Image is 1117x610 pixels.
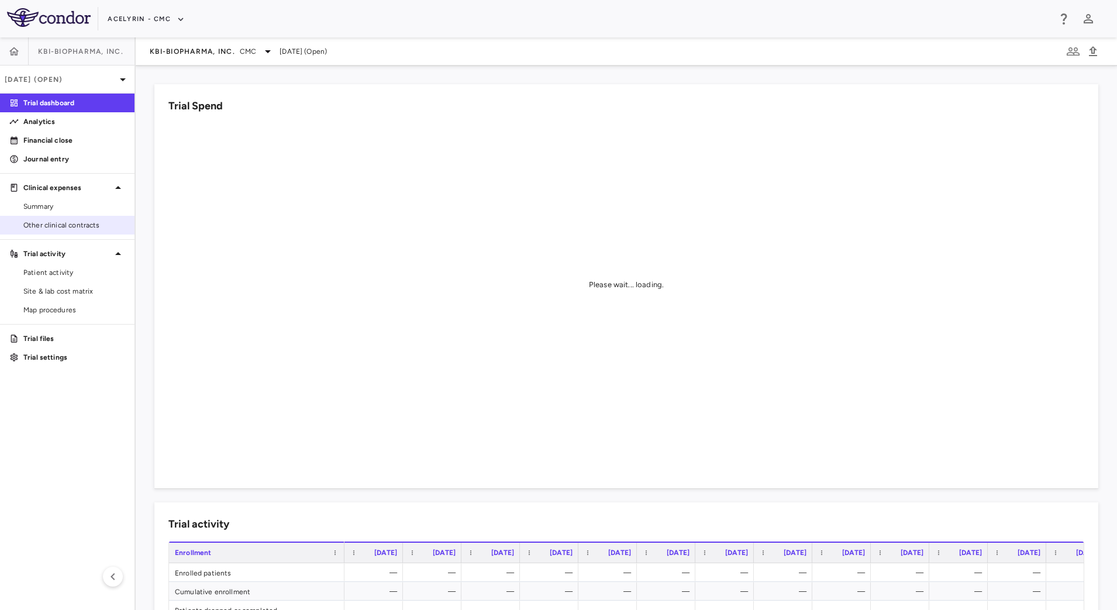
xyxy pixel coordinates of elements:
[940,582,982,601] div: —
[706,563,748,582] div: —
[608,549,631,557] span: [DATE]
[647,582,689,601] div: —
[280,46,327,57] span: [DATE] (Open)
[433,549,456,557] span: [DATE]
[175,549,212,557] span: Enrollment
[1057,582,1099,601] div: —
[240,46,256,57] span: CMC
[23,267,125,278] span: Patient activity
[1076,549,1099,557] span: [DATE]
[589,563,631,582] div: —
[998,582,1040,601] div: —
[472,563,514,582] div: —
[23,98,125,108] p: Trial dashboard
[23,182,111,193] p: Clinical expenses
[168,516,229,532] h6: Trial activity
[355,582,397,601] div: —
[108,10,185,29] button: Acelyrin - CMC
[764,563,806,582] div: —
[784,549,806,557] span: [DATE]
[550,549,573,557] span: [DATE]
[355,563,397,582] div: —
[413,563,456,582] div: —
[706,582,748,601] div: —
[998,563,1040,582] div: —
[169,582,344,600] div: Cumulative enrollment
[725,549,748,557] span: [DATE]
[23,201,125,212] span: Summary
[842,549,865,557] span: [DATE]
[169,563,344,581] div: Enrolled patients
[667,549,689,557] span: [DATE]
[23,305,125,315] span: Map procedures
[589,582,631,601] div: —
[881,582,923,601] div: —
[23,249,111,259] p: Trial activity
[150,47,235,56] span: KBI-Biopharma, Inc.
[168,98,223,114] h6: Trial Spend
[38,47,123,56] span: KBI-Biopharma, Inc.
[940,563,982,582] div: —
[23,286,125,297] span: Site & lab cost matrix
[530,563,573,582] div: —
[23,116,125,127] p: Analytics
[823,582,865,601] div: —
[530,582,573,601] div: —
[23,352,125,363] p: Trial settings
[764,582,806,601] div: —
[1018,549,1040,557] span: [DATE]
[413,582,456,601] div: —
[23,333,125,344] p: Trial files
[491,549,514,557] span: [DATE]
[23,154,125,164] p: Journal entry
[7,8,91,27] img: logo-full-SnFGN8VE.png
[23,135,125,146] p: Financial close
[23,220,125,230] span: Other clinical contracts
[881,563,923,582] div: —
[823,563,865,582] div: —
[1057,563,1099,582] div: —
[901,549,923,557] span: [DATE]
[647,563,689,582] div: —
[374,549,397,557] span: [DATE]
[589,280,664,290] div: Please wait... loading.
[5,74,116,85] p: [DATE] (Open)
[472,582,514,601] div: —
[959,549,982,557] span: [DATE]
